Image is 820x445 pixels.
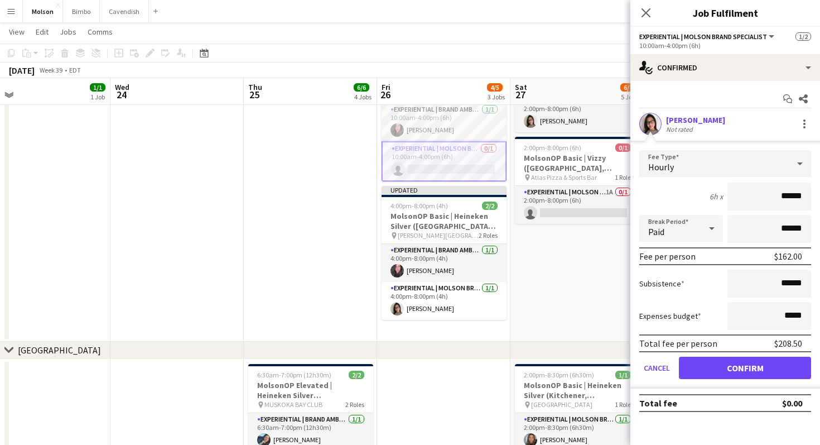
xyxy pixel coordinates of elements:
button: Bimbo [63,1,100,22]
h3: MolsonOP Basic | Heineken Silver (Kitchener, [GEOGRAPHIC_DATA]) [515,380,640,400]
span: Paid [648,226,664,237]
a: Comms [83,25,117,39]
span: Hourly [648,161,674,173]
a: View [4,25,29,39]
span: Edit [36,27,49,37]
span: Week 39 [37,66,65,74]
h3: MolsonOP Basic | Heineken Silver ([GEOGRAPHIC_DATA], [GEOGRAPHIC_DATA]) [382,211,507,231]
span: 2/2 [349,371,364,379]
div: 6h x [710,192,723,202]
div: $0.00 [782,398,802,409]
app-card-role: Experiential | Molson Brand Specialist0/110:00am-4:00pm (6h) [382,141,507,181]
label: Expenses budget [639,311,701,321]
div: [DATE] [9,65,35,76]
span: [GEOGRAPHIC_DATA] [531,400,592,409]
span: 2:00pm-8:00pm (6h) [524,143,581,152]
button: Confirm [679,357,811,379]
div: Confirmed [630,54,820,81]
span: 4/5 [487,83,503,92]
a: Edit [31,25,53,39]
label: Subsistence [639,279,684,289]
app-card-role: Experiential | Brand Ambassador1/110:00am-4:00pm (6h)[PERSON_NAME] [382,103,507,141]
div: [PERSON_NAME] [666,115,725,125]
span: 2/2 [482,202,498,210]
div: 1 Job [90,93,105,101]
span: 2 Roles [345,400,364,409]
div: [GEOGRAPHIC_DATA] [18,344,101,356]
span: Wed [115,82,129,92]
div: Not rated [666,125,695,133]
span: 2:00pm-8:30pm (6h30m) [524,371,594,379]
span: Fri [382,82,390,92]
button: Cavendish [100,1,149,22]
button: Cancel [639,357,674,379]
span: 25 [247,88,262,101]
h3: MolsonOP Basic | Vizzy ([GEOGRAPHIC_DATA], [GEOGRAPHIC_DATA]) [515,153,640,173]
span: Thu [248,82,262,92]
span: Atlas Pizza & Sports Bar [531,173,597,181]
span: 1 Role [615,173,631,181]
span: Jobs [60,27,76,37]
span: 24 [113,88,129,101]
span: 1/1 [615,371,631,379]
div: 5 Jobs [621,93,638,101]
span: 6/6 [354,83,369,92]
span: 1/2 [795,32,811,41]
div: Updated [382,186,507,195]
div: 3 Jobs [488,93,505,101]
div: Total fee per person [639,338,717,349]
div: $162.00 [774,251,802,262]
div: EDT [69,66,81,74]
div: 10:00am-4:00pm (6h) [639,41,811,50]
span: MUSKOKA BAY CLUB [264,400,322,409]
app-job-card: 2:00pm-8:00pm (6h)0/1MolsonOP Basic | Vizzy ([GEOGRAPHIC_DATA], [GEOGRAPHIC_DATA]) Atlas Pizza & ... [515,137,640,224]
div: $208.50 [774,338,802,349]
span: 27 [513,88,527,101]
span: 4:00pm-8:00pm (4h) [390,202,448,210]
button: Experiential | Molson Brand Specialist [639,32,776,41]
span: 1/1 [90,83,105,92]
span: View [9,27,25,37]
div: Total fee [639,398,677,409]
span: Experiential | Molson Brand Specialist [639,32,767,41]
app-job-card: Updated10:00am-4:00pm (6h)1/2MolsonOP Basic | [GEOGRAPHIC_DATA] ([GEOGRAPHIC_DATA], [GEOGRAPHIC_D... [382,45,507,181]
div: Fee per person [639,251,696,262]
span: Sat [515,82,527,92]
div: 4 Jobs [354,93,372,101]
app-card-role: Experiential | Brand Ambassador1/14:00pm-8:00pm (4h)[PERSON_NAME] [382,244,507,282]
a: Jobs [55,25,81,39]
span: [PERSON_NAME][GEOGRAPHIC_DATA] [398,231,479,240]
h3: MolsonOP Elevated | Heineken Silver (Gravenhurst, [GEOGRAPHIC_DATA]) [248,380,373,400]
span: 26 [380,88,390,101]
app-job-card: Updated4:00pm-8:00pm (4h)2/2MolsonOP Basic | Heineken Silver ([GEOGRAPHIC_DATA], [GEOGRAPHIC_DATA... [382,186,507,320]
app-card-role: Experiential | Molson Brand Specialist1/12:00pm-8:00pm (6h)[PERSON_NAME] [515,94,640,132]
span: 0/1 [615,143,631,152]
span: Comms [88,27,113,37]
app-card-role: Experiential | Molson Brand Specialist1/14:00pm-8:00pm (4h)[PERSON_NAME] [382,282,507,320]
span: 6/7 [620,83,636,92]
span: 2 Roles [479,231,498,240]
span: 1 Role [615,400,631,409]
h3: Job Fulfilment [630,6,820,20]
app-card-role: Experiential | Molson Brand Specialist1A0/12:00pm-8:00pm (6h) [515,186,640,224]
button: Molson [23,1,63,22]
span: 6:30am-7:00pm (12h30m) [257,371,331,379]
